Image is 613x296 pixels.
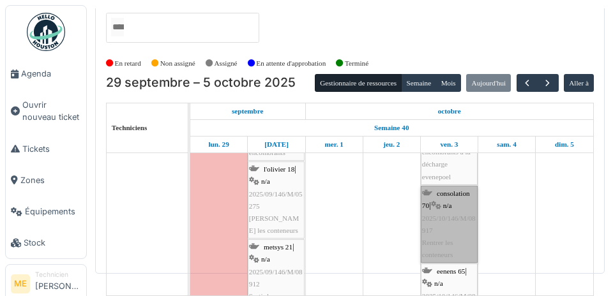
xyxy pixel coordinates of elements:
[380,137,403,152] a: 2 octobre 2025
[249,214,299,234] span: [PERSON_NAME] les conteneurs
[315,74,402,92] button: Gestionnaire de ressources
[564,74,594,92] button: Aller à
[437,137,461,152] a: 3 octobre 2025
[552,137,577,152] a: 5 octobre 2025
[264,165,294,173] span: l'olivier 18
[6,196,86,227] a: Équipements
[106,75,296,91] h2: 29 septembre – 5 octobre 2025
[264,243,292,251] span: metsys 21
[35,270,81,279] div: Technicien
[249,268,303,288] span: 2025/09/146/M/08912
[20,174,81,186] span: Zones
[249,112,290,156] span: Sortir les conteneurs + ramassage des encombrants
[401,74,436,92] button: Semaine
[261,177,270,185] span: n/a
[494,137,519,152] a: 4 octobre 2025
[21,68,81,80] span: Agenda
[437,267,465,275] span: eenens 65
[537,74,558,93] button: Suivant
[345,58,368,69] label: Terminé
[6,89,86,133] a: Ouvrir nouveau ticket
[6,133,86,165] a: Tickets
[229,103,267,119] a: 29 septembre 2025
[256,58,326,69] label: En attente d'approbation
[249,190,303,210] span: 2025/09/146/M/05275
[261,255,270,263] span: n/a
[6,165,86,196] a: Zones
[422,136,471,181] span: Evacuation encombrants à la décharge evenepoel
[205,137,232,152] a: 29 septembre 2025
[6,58,86,89] a: Agenda
[249,163,303,237] div: |
[24,237,81,249] span: Stock
[261,137,292,152] a: 30 septembre 2025
[434,279,443,287] span: n/a
[115,58,141,69] label: En retard
[111,18,124,36] input: Tous
[321,137,346,152] a: 1 octobre 2025
[6,227,86,258] a: Stock
[215,58,238,69] label: Assigné
[22,99,81,123] span: Ouvrir nouveau ticket
[27,13,65,51] img: Badge_color-CXgf-gQk.svg
[11,274,30,293] li: ME
[160,58,195,69] label: Non assigné
[466,74,511,92] button: Aujourd'hui
[517,74,538,93] button: Précédent
[22,143,81,155] span: Tickets
[25,205,81,218] span: Équipements
[371,120,412,136] a: Semaine 40
[112,124,148,131] span: Techniciens
[435,74,461,92] button: Mois
[435,103,464,119] a: 1 octobre 2025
